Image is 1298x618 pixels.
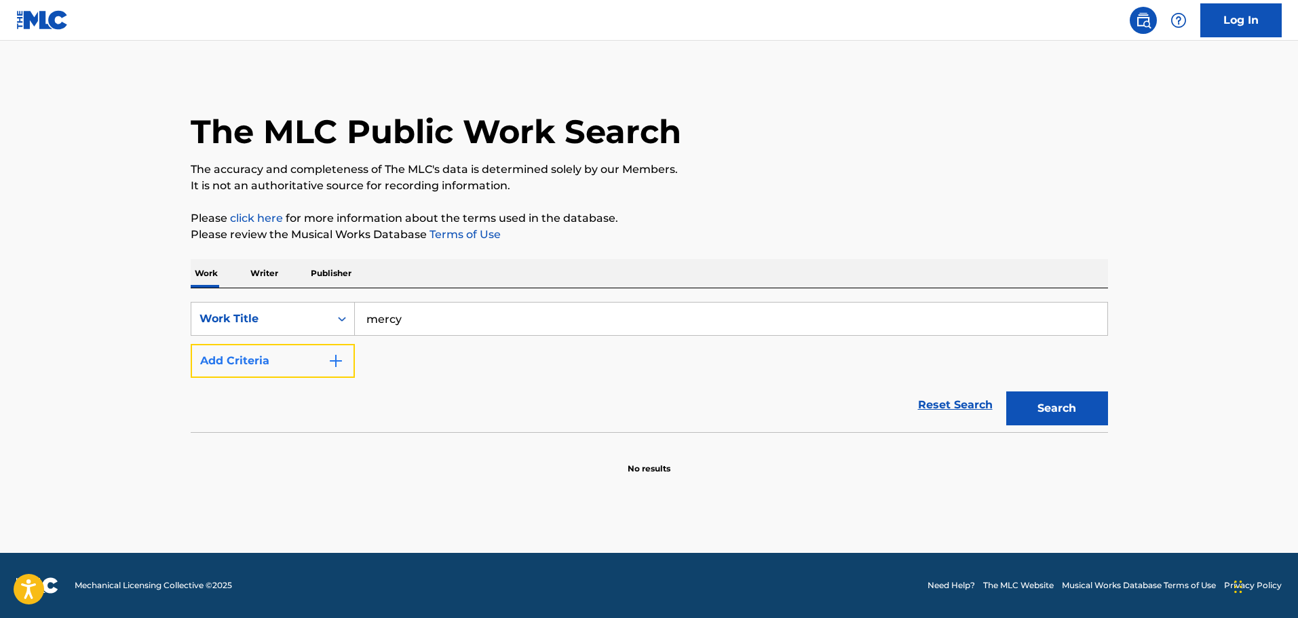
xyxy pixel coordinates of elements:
[427,228,501,241] a: Terms of Use
[1224,579,1282,592] a: Privacy Policy
[16,10,69,30] img: MLC Logo
[191,259,222,288] p: Work
[1165,7,1192,34] div: Help
[1234,566,1242,607] div: Drag
[75,579,232,592] span: Mechanical Licensing Collective © 2025
[246,259,282,288] p: Writer
[191,178,1108,194] p: It is not an authoritative source for recording information.
[1006,391,1108,425] button: Search
[1130,7,1157,34] a: Public Search
[911,390,999,420] a: Reset Search
[191,302,1108,432] form: Search Form
[230,212,283,225] a: click here
[928,579,975,592] a: Need Help?
[191,161,1108,178] p: The accuracy and completeness of The MLC's data is determined solely by our Members.
[1135,12,1151,28] img: search
[1200,3,1282,37] a: Log In
[191,210,1108,227] p: Please for more information about the terms used in the database.
[1062,579,1216,592] a: Musical Works Database Terms of Use
[191,344,355,378] button: Add Criteria
[1170,12,1187,28] img: help
[199,311,322,327] div: Work Title
[191,111,681,152] h1: The MLC Public Work Search
[628,446,670,475] p: No results
[328,353,344,369] img: 9d2ae6d4665cec9f34b9.svg
[983,579,1054,592] a: The MLC Website
[16,577,58,594] img: logo
[1230,553,1298,618] iframe: Chat Widget
[191,227,1108,243] p: Please review the Musical Works Database
[307,259,356,288] p: Publisher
